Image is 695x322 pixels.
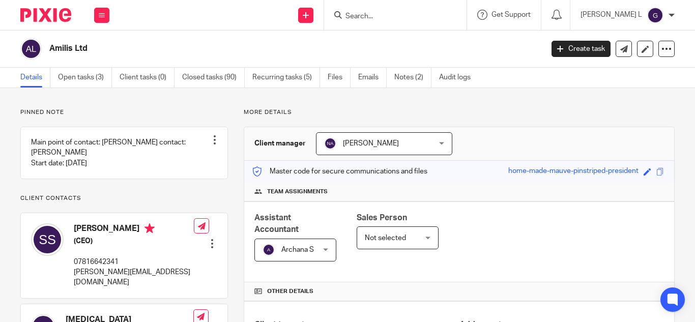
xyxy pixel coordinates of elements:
span: [PERSON_NAME] [343,140,399,147]
p: More details [244,108,675,116]
p: [PERSON_NAME][EMAIL_ADDRESS][DOMAIN_NAME] [74,267,194,288]
span: Assistant Accountant [254,214,299,233]
span: Team assignments [267,188,328,196]
img: svg%3E [263,244,275,256]
a: Create task [552,41,611,57]
img: svg%3E [647,7,663,23]
div: home-made-mauve-pinstriped-president [508,166,639,178]
span: Other details [267,287,313,296]
span: Archana S [281,246,314,253]
h3: Client manager [254,138,306,149]
span: Sales Person [357,214,407,222]
input: Search [344,12,436,21]
h5: (CEO) [74,236,194,246]
a: Open tasks (3) [58,68,112,87]
h2: Amilis Ltd [49,43,439,54]
i: Primary [144,223,155,233]
a: Client tasks (0) [120,68,175,87]
p: Pinned note [20,108,228,116]
img: svg%3E [31,223,64,256]
p: Master code for secure communications and files [252,166,427,177]
a: Files [328,68,351,87]
a: Closed tasks (90) [182,68,245,87]
span: Not selected [365,235,406,242]
img: svg%3E [324,137,336,150]
img: svg%3E [20,38,42,60]
a: Emails [358,68,387,87]
a: Details [20,68,50,87]
a: Notes (2) [394,68,431,87]
img: Pixie [20,8,71,22]
p: Client contacts [20,194,228,202]
a: Recurring tasks (5) [252,68,320,87]
h4: [PERSON_NAME] [74,223,194,236]
a: Audit logs [439,68,478,87]
p: 07816642341 [74,257,194,267]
